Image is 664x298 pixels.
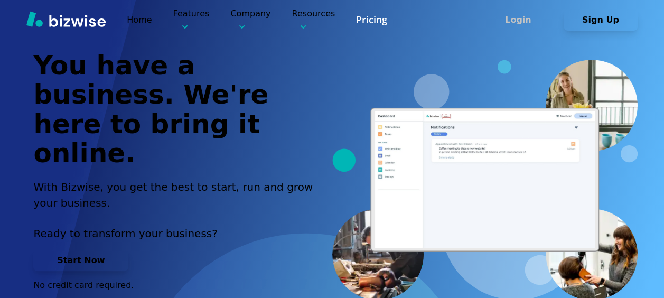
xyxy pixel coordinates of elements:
p: No credit card required. [33,280,325,291]
p: Company [230,7,270,32]
a: Pricing [356,13,387,26]
h2: With Bizwise, you get the best to start, run and grow your business. [33,179,325,211]
p: Resources [292,7,335,32]
a: Home [127,15,152,25]
h1: You have a business. We're here to bring it online. [33,51,325,169]
a: Start Now [33,255,128,265]
p: Ready to transform your business? [33,226,325,241]
img: Bizwise Logo [26,11,106,27]
button: Login [481,10,555,31]
p: Features [173,7,210,32]
a: Sign Up [564,15,638,25]
button: Start Now [33,250,128,271]
button: Sign Up [564,10,638,31]
a: Login [481,15,564,25]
